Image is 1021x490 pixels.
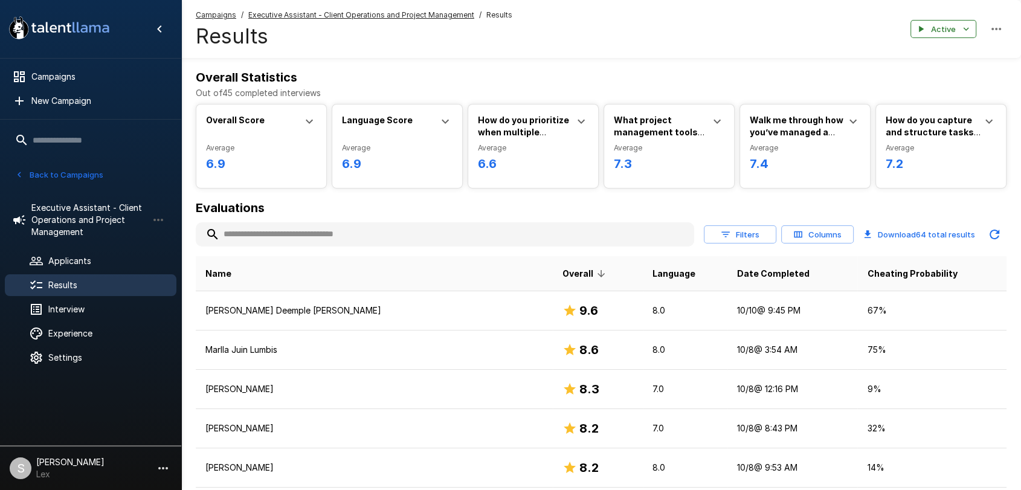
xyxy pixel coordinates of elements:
td: 10/8 @ 8:43 PM [727,409,857,448]
span: Cheating Probability [867,266,957,281]
b: Overall Statistics [196,70,297,85]
span: Date Completed [737,266,810,281]
p: [PERSON_NAME] [205,383,543,395]
b: How do you capture and structure tasks after a client meeting? [886,115,981,161]
span: Average [750,142,860,154]
b: Language Score [342,115,413,125]
span: / [479,9,482,21]
p: 32 % [867,422,997,434]
span: Language [652,266,695,281]
span: Average [342,142,453,154]
button: Download64 total results [858,222,980,247]
b: Evaluations [196,201,265,215]
h6: 6.9 [206,154,317,173]
h6: 7.2 [886,154,996,173]
h6: 6.6 [478,154,588,173]
span: Average [206,142,317,154]
p: 8.0 [652,462,718,474]
button: Updated Today - 4:44 PM [982,222,1007,247]
h6: 7.4 [750,154,860,173]
h6: 8.2 [579,419,599,438]
p: 7.0 [652,383,718,395]
button: Filters [704,225,776,244]
span: Overall [562,266,609,281]
b: Overall Score [206,115,265,125]
span: Average [614,142,724,154]
p: [PERSON_NAME] [205,422,543,434]
h4: Results [196,24,512,49]
h6: 8.2 [579,458,599,477]
p: 8.0 [652,305,718,317]
button: Columns [781,225,854,244]
p: 8.0 [652,344,718,356]
span: Results [486,9,512,21]
p: 7.0 [652,422,718,434]
span: / [241,9,243,21]
p: 9 % [867,383,997,395]
u: Campaigns [196,10,236,19]
p: 75 % [867,344,997,356]
p: Out of 45 completed interviews [196,87,1007,99]
span: Average [478,142,588,154]
b: What project management tools have you used, and which do you prefer? [614,115,705,161]
h6: 8.3 [579,379,599,399]
h6: 9.6 [579,301,598,320]
td: 10/10 @ 9:45 PM [727,291,857,330]
button: Active [910,20,976,39]
p: [PERSON_NAME] [205,462,543,474]
h6: 8.6 [579,340,599,359]
p: 14 % [867,462,997,474]
b: How do you prioritize when multiple projects or deadlines conflict? [478,115,571,161]
p: [PERSON_NAME] Deemple [PERSON_NAME] [205,305,543,317]
span: Average [886,142,996,154]
u: Executive Assistant - Client Operations and Project Management [248,10,474,19]
span: Name [205,266,231,281]
b: Walk me through how you’ve managed a project end-to-end in a past role. [750,115,844,161]
h6: 7.3 [614,154,724,173]
h6: 6.9 [342,154,453,173]
p: 67 % [867,305,997,317]
td: 10/8 @ 3:54 AM [727,330,857,370]
td: 10/8 @ 9:53 AM [727,448,857,488]
p: Marlla Juin Lumbis [205,344,543,356]
td: 10/8 @ 12:16 PM [727,370,857,409]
